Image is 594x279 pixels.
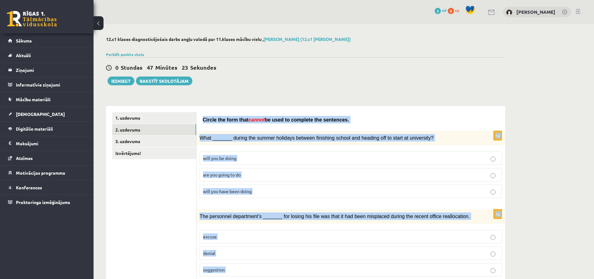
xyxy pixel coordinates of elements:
[8,136,86,151] a: Maksājumi
[249,117,265,122] span: cannot
[493,209,502,219] p: 1p
[490,190,495,195] input: will you have been doing
[16,77,86,92] legend: Informatīvie ziņojumi
[8,151,86,165] a: Atzīmes
[8,180,86,195] a: Konferences
[263,36,351,42] a: [PERSON_NAME] (12.c1 [PERSON_NAME])
[203,267,225,272] span: suggestion
[8,33,86,48] a: Sākums
[108,77,134,85] button: Iesniegt
[16,111,65,117] span: [DEMOGRAPHIC_DATA]
[8,92,86,107] a: Mācību materiāli
[490,173,495,178] input: are you going to do
[265,117,349,122] span: be used to complete the sentences.
[200,214,470,219] span: The personnel department’s _______ for losing his file was that it had been misplaced during the ...
[16,185,42,190] span: Konferences
[8,195,86,209] a: Proktoringa izmēģinājums
[8,122,86,136] a: Digitālie materiāli
[442,8,447,13] span: mP
[506,9,512,16] img: Loreta Krūmiņa
[493,131,502,141] p: 1p
[448,8,462,13] a: 0 xp
[490,157,495,162] input: will you be doing
[112,112,196,124] a: 1. uzdevums
[8,63,86,77] a: Ziņojumi
[8,107,86,121] a: [DEMOGRAPHIC_DATA]
[8,77,86,92] a: Informatīvie ziņojumi
[16,38,32,43] span: Sākums
[16,170,65,176] span: Motivācijas programma
[16,155,33,161] span: Atzīmes
[200,135,433,141] span: What _______ during the summer holidays between finishing school and heading off to start at univ...
[16,199,70,205] span: Proktoringa izmēģinājums
[516,9,555,15] a: [PERSON_NAME]
[182,64,188,71] span: 23
[106,37,505,42] h2: 12.c1 klases diagnosticējošais darbs angļu valodā par 11.klases mācību vielu ,
[203,172,241,177] span: are you going to do
[115,64,118,71] span: 0
[203,117,249,122] span: Circle the form that
[448,8,454,14] span: 0
[112,136,196,147] a: 3. uzdevums
[435,8,441,14] span: 2
[190,64,216,71] span: Sekundes
[147,64,153,71] span: 47
[155,64,177,71] span: Minūtes
[435,8,447,13] a: 2 mP
[16,97,51,102] span: Mācību materiāli
[203,155,236,161] span: will you be doing
[16,63,86,77] legend: Ziņojumi
[455,8,459,13] span: xp
[490,235,495,240] input: excuse
[16,52,31,58] span: Aktuāli
[16,126,53,132] span: Digitālie materiāli
[203,234,217,239] span: excuse
[136,77,192,85] a: Rakstīt skolotājam
[121,64,142,71] span: Stundas
[106,52,144,57] a: Parādīt punktu skalu
[8,48,86,62] a: Aktuāli
[203,188,252,194] span: will you have been doing
[490,268,495,273] input: suggestion
[203,250,215,256] span: denial
[7,11,57,27] a: Rīgas 1. Tālmācības vidusskola
[112,147,196,159] a: Izvērtējums!
[490,252,495,257] input: denial
[112,124,196,136] a: 2. uzdevums
[16,136,86,151] legend: Maksājumi
[8,166,86,180] a: Motivācijas programma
